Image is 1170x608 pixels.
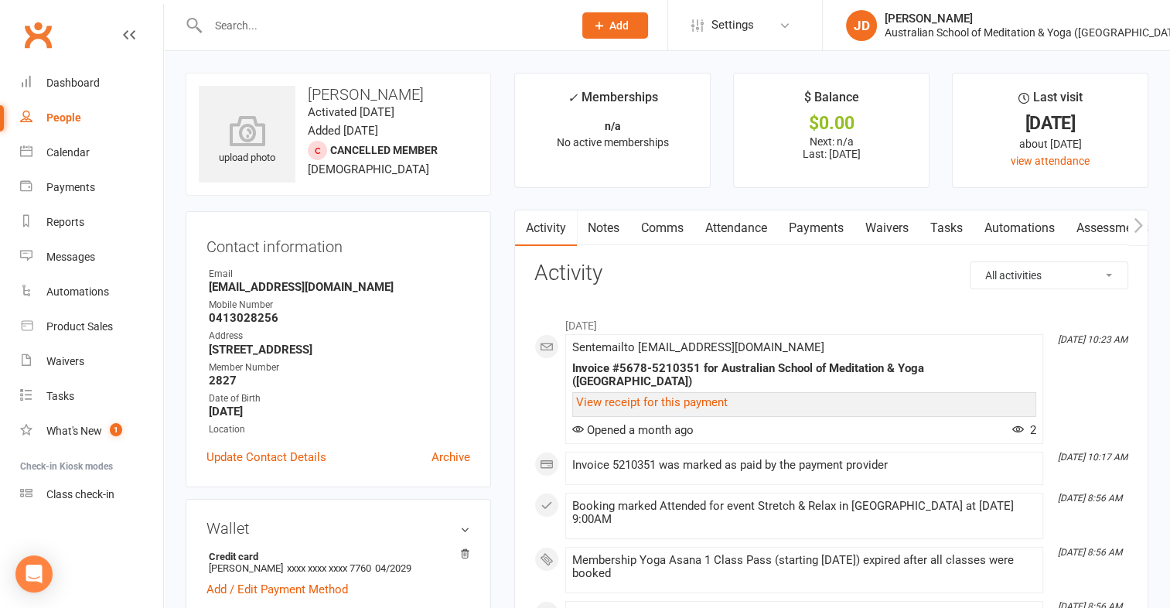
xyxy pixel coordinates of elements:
[20,240,163,275] a: Messages
[209,280,470,294] strong: [EMAIL_ADDRESS][DOMAIN_NAME]
[46,111,81,124] div: People
[854,210,919,246] a: Waivers
[20,414,163,449] a: What's New1
[778,210,854,246] a: Payments
[572,423,694,437] span: Opened a month ago
[19,15,57,54] a: Clubworx
[20,275,163,309] a: Automations
[534,309,1128,334] li: [DATE]
[605,120,621,132] strong: n/a
[308,162,429,176] span: [DEMOGRAPHIC_DATA]
[20,309,163,344] a: Product Sales
[967,115,1134,132] div: [DATE]
[199,86,478,103] h3: [PERSON_NAME]
[20,477,163,512] a: Class kiosk mode
[577,210,630,246] a: Notes
[967,135,1134,152] div: about [DATE]
[308,124,378,138] time: Added [DATE]
[209,311,470,325] strong: 0413028256
[572,459,1036,472] div: Invoice 5210351 was marked as paid by the payment provider
[576,395,728,409] a: View receipt for this payment
[748,115,915,132] div: $0.00
[46,285,109,298] div: Automations
[919,210,974,246] a: Tasks
[804,87,859,115] div: $ Balance
[20,101,163,135] a: People
[206,520,470,537] h3: Wallet
[1011,155,1090,167] a: view attendance
[330,144,438,156] span: Cancelled member
[209,391,470,406] div: Date of Birth
[572,362,1036,388] div: Invoice #5678-5210351 for Australian School of Meditation & Yoga ([GEOGRAPHIC_DATA])
[209,422,470,437] div: Location
[206,548,470,576] li: [PERSON_NAME]
[308,105,394,119] time: Activated [DATE]
[20,66,163,101] a: Dashboard
[432,448,470,466] a: Archive
[20,135,163,170] a: Calendar
[846,10,877,41] div: JD
[1058,452,1127,463] i: [DATE] 10:17 AM
[1066,210,1160,246] a: Assessments
[1012,423,1036,437] span: 2
[630,210,694,246] a: Comms
[15,555,53,593] div: Open Intercom Messenger
[46,425,102,437] div: What's New
[568,87,658,116] div: Memberships
[46,390,74,402] div: Tasks
[694,210,778,246] a: Attendance
[206,448,326,466] a: Update Contact Details
[209,551,462,562] strong: Credit card
[20,205,163,240] a: Reports
[206,232,470,255] h3: Contact information
[209,298,470,313] div: Mobile Number
[209,374,470,388] strong: 2827
[287,562,371,574] span: xxxx xxxx xxxx 7760
[572,554,1036,580] div: Membership Yoga Asana 1 Class Pass (starting [DATE]) expired after all classes were booked
[46,320,113,333] div: Product Sales
[209,329,470,343] div: Address
[748,135,915,160] p: Next: n/a Last: [DATE]
[209,360,470,375] div: Member Number
[46,181,95,193] div: Payments
[199,115,295,166] div: upload photo
[1018,87,1082,115] div: Last visit
[572,500,1036,526] div: Booking marked Attended for event Stretch & Relax in [GEOGRAPHIC_DATA] at [DATE] 9:00AM
[582,12,648,39] button: Add
[534,261,1128,285] h3: Activity
[1058,547,1122,558] i: [DATE] 8:56 AM
[110,423,122,436] span: 1
[1058,334,1127,345] i: [DATE] 10:23 AM
[609,19,629,32] span: Add
[375,562,411,574] span: 04/2029
[46,251,95,263] div: Messages
[557,136,669,149] span: No active memberships
[974,210,1066,246] a: Automations
[572,340,824,354] span: Sent email to [EMAIL_ADDRESS][DOMAIN_NAME]
[568,91,578,105] i: ✓
[206,580,348,599] a: Add / Edit Payment Method
[711,8,754,43] span: Settings
[46,146,90,159] div: Calendar
[515,210,577,246] a: Activity
[20,379,163,414] a: Tasks
[203,15,562,36] input: Search...
[209,343,470,357] strong: [STREET_ADDRESS]
[46,216,84,228] div: Reports
[46,488,114,500] div: Class check-in
[209,267,470,282] div: Email
[209,405,470,418] strong: [DATE]
[46,77,100,89] div: Dashboard
[20,170,163,205] a: Payments
[20,344,163,379] a: Waivers
[46,355,84,367] div: Waivers
[1058,493,1122,504] i: [DATE] 8:56 AM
